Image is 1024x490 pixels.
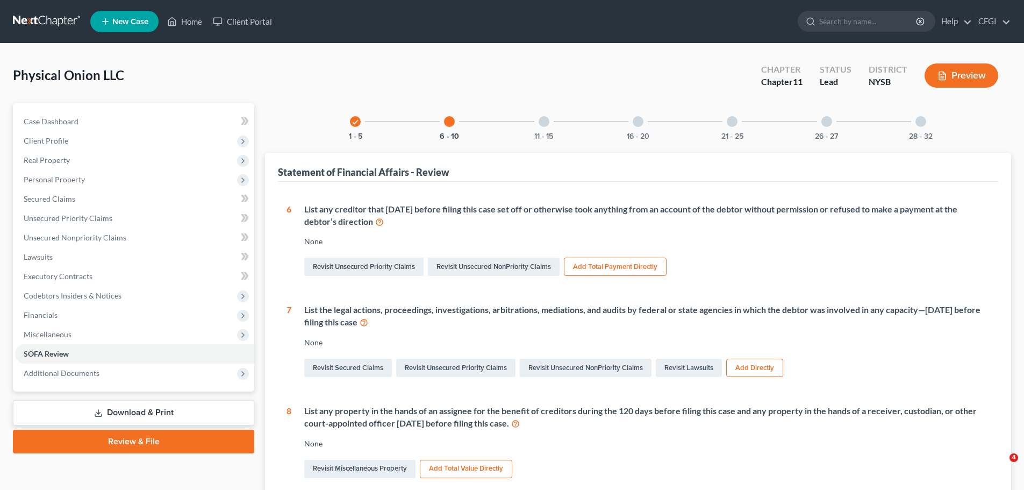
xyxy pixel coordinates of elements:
span: Real Property [24,155,70,165]
button: 1 - 5 [349,133,362,140]
button: 26 - 27 [815,133,838,140]
span: Case Dashboard [24,117,78,126]
span: New Case [112,18,148,26]
div: 6 [287,203,291,279]
div: Statement of Financial Affairs - Review [278,166,449,179]
a: Executory Contracts [15,267,254,286]
a: Unsecured Priority Claims [15,209,254,228]
button: 21 - 25 [721,133,743,140]
div: Lead [820,76,851,88]
button: Preview [925,63,998,88]
span: Lawsuits [24,252,53,261]
span: SOFA Review [24,349,69,358]
div: Chapter [761,76,803,88]
span: Miscellaneous [24,330,71,339]
input: Search by name... [819,11,918,31]
a: Review & File [13,430,254,453]
button: 16 - 20 [627,133,649,140]
span: 11 [793,76,803,87]
div: None [304,337,990,348]
a: Client Portal [207,12,277,31]
div: List the legal actions, proceedings, investigations, arbitrations, mediations, and audits by fede... [304,304,990,329]
a: Help [936,12,972,31]
span: Additional Documents [24,368,99,378]
button: 28 - 32 [909,133,933,140]
div: 7 [287,304,291,379]
span: Financials [24,310,58,319]
button: Add Directly [726,359,783,377]
i: check [352,118,359,126]
div: Chapter [761,63,803,76]
span: Unsecured Priority Claims [24,214,112,223]
span: Personal Property [24,175,85,184]
span: Client Profile [24,136,68,145]
div: NYSB [869,76,907,88]
div: List any creditor that [DATE] before filing this case set off or otherwise took anything from an ... [304,203,990,228]
div: List any property in the hands of an assignee for the benefit of creditors during the 120 days be... [304,405,990,430]
a: Revisit Lawsuits [656,359,722,377]
button: Add Total Value Directly [420,460,512,478]
span: Physical Onion LLC [13,67,124,83]
iframe: Intercom live chat [987,453,1013,479]
div: Status [820,63,851,76]
a: Revisit Unsecured NonPriority Claims [520,359,651,377]
button: 11 - 15 [534,133,553,140]
button: Add Total Payment Directly [564,258,667,276]
a: Unsecured Nonpriority Claims [15,228,254,247]
div: None [304,236,990,247]
span: Codebtors Insiders & Notices [24,291,121,300]
span: Secured Claims [24,194,75,203]
span: Unsecured Nonpriority Claims [24,233,126,242]
a: Revisit Unsecured Priority Claims [396,359,515,377]
span: 4 [1009,453,1018,462]
div: None [304,438,990,449]
a: CFGI [973,12,1011,31]
a: Home [162,12,207,31]
a: Revisit Miscellaneous Property [304,460,416,478]
a: Revisit Unsecured NonPriority Claims [428,258,560,276]
span: Executory Contracts [24,272,92,281]
a: Download & Print [13,400,254,425]
a: Secured Claims [15,189,254,209]
a: Revisit Secured Claims [304,359,392,377]
div: District [869,63,907,76]
button: 6 - 10 [440,133,459,140]
a: Revisit Unsecured Priority Claims [304,258,424,276]
a: Case Dashboard [15,112,254,131]
a: SOFA Review [15,344,254,364]
div: 8 [287,405,291,480]
a: Lawsuits [15,247,254,267]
